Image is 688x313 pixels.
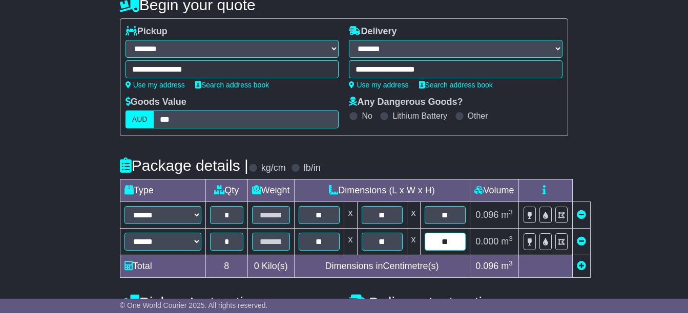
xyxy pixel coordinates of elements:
[304,163,321,174] label: lb/in
[392,111,447,121] label: Lithium Battery
[205,180,247,202] td: Qty
[344,229,357,255] td: x
[294,180,470,202] td: Dimensions (L x W x H)
[261,163,286,174] label: kg/cm
[509,208,513,216] sup: 3
[120,301,268,309] span: © One World Courier 2025. All rights reserved.
[120,255,205,278] td: Total
[254,261,259,271] span: 0
[195,81,269,89] a: Search address book
[475,261,498,271] span: 0.096
[501,236,513,247] span: m
[349,81,408,89] a: Use my address
[501,261,513,271] span: m
[205,255,247,278] td: 8
[126,97,186,108] label: Goods Value
[247,180,294,202] td: Weight
[470,180,518,202] td: Volume
[349,97,463,108] label: Any Dangerous Goods?
[294,255,470,278] td: Dimensions in Centimetre(s)
[349,294,568,311] h4: Delivery Instructions
[407,229,420,255] td: x
[475,210,498,220] span: 0.096
[120,180,205,202] td: Type
[407,202,420,229] td: x
[577,210,586,220] a: Remove this item
[501,210,513,220] span: m
[362,111,372,121] label: No
[247,255,294,278] td: Kilo(s)
[509,259,513,267] sup: 3
[120,294,339,311] h4: Pickup Instructions
[419,81,493,89] a: Search address book
[577,236,586,247] a: Remove this item
[126,110,154,128] label: AUD
[577,261,586,271] a: Add new item
[509,235,513,242] sup: 3
[120,157,248,174] h4: Package details |
[126,26,168,37] label: Pickup
[349,26,397,37] label: Delivery
[475,236,498,247] span: 0.000
[468,111,488,121] label: Other
[126,81,185,89] a: Use my address
[344,202,357,229] td: x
